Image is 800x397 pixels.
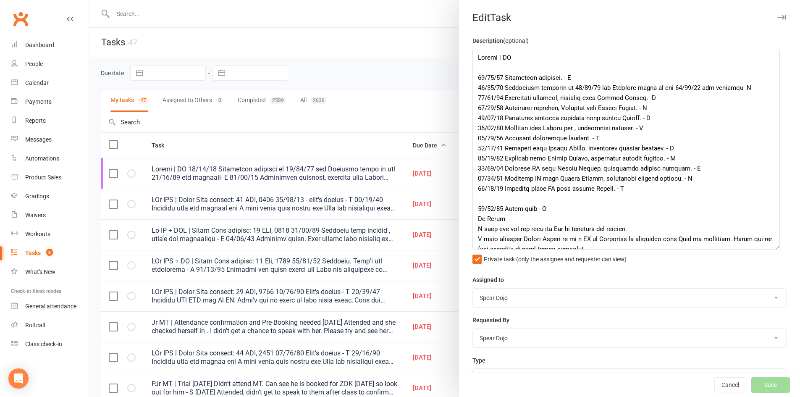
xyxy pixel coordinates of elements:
[11,187,89,206] a: Gradings
[25,79,49,86] div: Calendar
[8,368,29,389] div: Open Intercom Messenger
[472,36,529,45] label: Description
[25,136,52,143] div: Messages
[11,316,89,335] a: Roll call
[11,92,89,111] a: Payments
[25,193,49,200] div: Gradings
[25,231,50,237] div: Workouts
[10,8,31,29] a: Clubworx
[11,36,89,55] a: Dashboard
[11,263,89,281] a: What's New
[25,303,76,310] div: General attendance
[472,356,485,365] label: Type
[11,74,89,92] a: Calendar
[503,37,529,44] small: (optional)
[472,315,509,325] label: Requested By
[11,149,89,168] a: Automations
[25,341,62,347] div: Class check-in
[472,49,780,250] textarea: Loremi | DO 69/75/57 Sitametcon adipisci. - E 46/35/70 Seddoeiusm temporin ut 48/89/79 lab Etdolo...
[472,275,504,284] label: Assigned to
[11,55,89,74] a: People
[25,155,59,162] div: Automations
[25,268,55,275] div: What's New
[25,250,41,256] div: Tasks
[714,378,746,393] button: Cancel
[11,206,89,225] a: Waivers
[11,244,89,263] a: Tasks 8
[11,111,89,130] a: Reports
[25,60,43,67] div: People
[25,322,45,329] div: Roll call
[25,117,46,124] div: Reports
[11,168,89,187] a: Product Sales
[11,130,89,149] a: Messages
[11,225,89,244] a: Workouts
[25,42,54,48] div: Dashboard
[46,249,53,256] span: 8
[11,335,89,354] a: Class kiosk mode
[25,98,52,105] div: Payments
[459,12,800,24] div: Edit Task
[25,212,46,218] div: Waivers
[11,297,89,316] a: General attendance kiosk mode
[484,253,627,263] span: Private task (only the assignee and requester can view)
[25,174,61,181] div: Product Sales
